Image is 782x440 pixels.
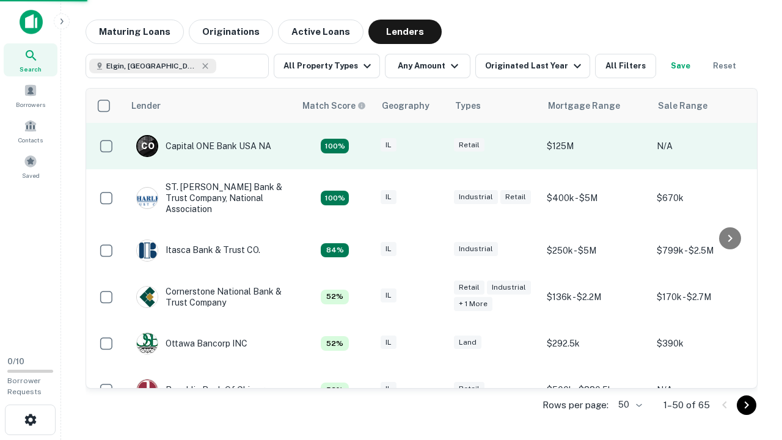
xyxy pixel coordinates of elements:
div: Capitalize uses an advanced AI algorithm to match your search with the best lender. The match sco... [321,139,349,153]
td: $125M [541,123,651,169]
span: Search [20,64,42,74]
div: Capitalize uses an advanced AI algorithm to match your search with the best lender. The match sco... [321,243,349,258]
div: Capitalize uses an advanced AI algorithm to match your search with the best lender. The match sco... [321,383,349,397]
button: Active Loans [278,20,364,44]
div: Industrial [454,190,498,204]
div: Retail [454,382,484,396]
td: N/A [651,123,761,169]
div: Types [455,98,481,113]
div: Sale Range [658,98,707,113]
a: Search [4,43,57,76]
a: Contacts [4,114,57,147]
img: picture [137,333,158,354]
td: $500k - $880.5k [541,367,651,413]
span: Borrowers [16,100,45,109]
img: picture [137,287,158,307]
th: Sale Range [651,89,761,123]
td: $250k - $5M [541,227,651,274]
span: Saved [22,170,40,180]
div: Originated Last Year [485,59,585,73]
div: Cornerstone National Bank & Trust Company [136,286,283,308]
img: picture [137,188,158,208]
div: Mortgage Range [548,98,620,113]
td: $400k - $5M [541,169,651,227]
button: Originations [189,20,273,44]
td: $390k [651,320,761,367]
button: Originated Last Year [475,54,590,78]
div: Capitalize uses an advanced AI algorithm to match your search with the best lender. The match sco... [302,99,366,112]
div: IL [381,335,396,350]
div: Capital ONE Bank USA NA [136,135,271,157]
span: Borrower Requests [7,376,42,396]
div: Lender [131,98,161,113]
button: Go to next page [737,395,756,415]
img: picture [137,380,158,400]
th: Capitalize uses an advanced AI algorithm to match your search with the best lender. The match sco... [295,89,375,123]
td: $292.5k [541,320,651,367]
div: Capitalize uses an advanced AI algorithm to match your search with the best lender. The match sco... [321,191,349,205]
p: Rows per page: [543,398,608,413]
div: + 1 more [454,297,492,311]
img: capitalize-icon.png [20,10,43,34]
div: IL [381,190,396,204]
button: Reset [705,54,744,78]
div: IL [381,382,396,396]
div: Republic Bank Of Chicago [136,379,270,401]
span: Elgin, [GEOGRAPHIC_DATA], [GEOGRAPHIC_DATA] [106,61,198,71]
div: Industrial [487,280,531,295]
th: Lender [124,89,295,123]
div: 50 [613,396,644,414]
td: $799k - $2.5M [651,227,761,274]
p: C O [141,140,154,153]
a: Borrowers [4,79,57,112]
button: Lenders [368,20,442,44]
button: All Property Types [274,54,380,78]
div: IL [381,288,396,302]
th: Types [448,89,541,123]
div: IL [381,138,396,152]
div: Retail [454,138,484,152]
div: Capitalize uses an advanced AI algorithm to match your search with the best lender. The match sco... [321,290,349,304]
div: Itasca Bank & Trust CO. [136,240,260,262]
div: Geography [382,98,429,113]
td: N/A [651,367,761,413]
th: Mortgage Range [541,89,651,123]
iframe: Chat Widget [721,342,782,401]
a: Saved [4,150,57,183]
td: $136k - $2.2M [541,274,651,320]
button: Any Amount [385,54,470,78]
button: Save your search to get updates of matches that match your search criteria. [661,54,700,78]
img: picture [137,240,158,261]
p: 1–50 of 65 [663,398,710,413]
div: ST. [PERSON_NAME] Bank & Trust Company, National Association [136,182,283,215]
div: Industrial [454,242,498,256]
button: Maturing Loans [86,20,184,44]
button: All Filters [595,54,656,78]
td: $170k - $2.7M [651,274,761,320]
div: Retail [454,280,484,295]
h6: Match Score [302,99,364,112]
div: Ottawa Bancorp INC [136,332,247,354]
div: Retail [500,190,531,204]
div: Capitalize uses an advanced AI algorithm to match your search with the best lender. The match sco... [321,336,349,351]
div: IL [381,242,396,256]
span: Contacts [18,135,43,145]
span: 0 / 10 [7,357,24,366]
td: $670k [651,169,761,227]
th: Geography [375,89,448,123]
div: Land [454,335,481,350]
